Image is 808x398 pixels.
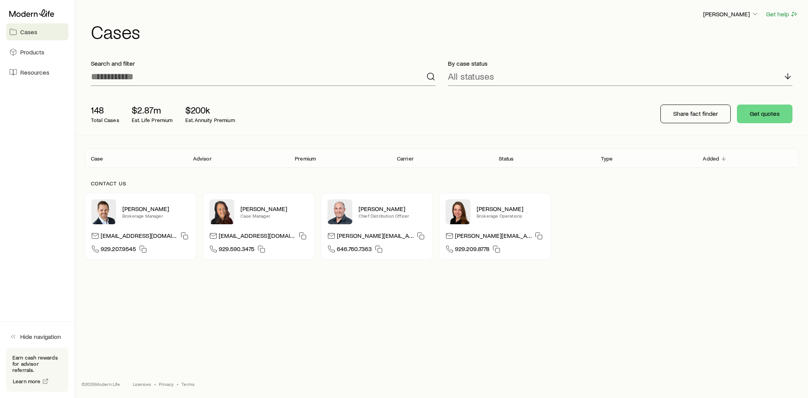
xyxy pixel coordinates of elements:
p: [PERSON_NAME] [359,205,426,213]
span: Products [20,48,44,56]
p: Premium [295,155,316,162]
p: [PERSON_NAME] [122,205,190,213]
span: • [154,381,156,387]
p: All statuses [448,71,494,82]
span: Learn more [13,379,41,384]
p: [PERSON_NAME][EMAIL_ADDRESS][DOMAIN_NAME] [455,232,532,242]
a: Products [6,44,68,61]
p: $200k [185,105,235,115]
a: Licenses [133,381,151,387]
span: • [177,381,178,387]
p: Added [703,155,719,162]
p: [PERSON_NAME] [703,10,759,18]
span: 929.209.8778 [455,245,489,255]
p: © 2025 Modern Life [82,381,120,387]
img: Nick Weiler [91,199,116,224]
p: 148 [91,105,119,115]
p: [PERSON_NAME] [240,205,308,213]
span: 646.760.7363 [337,245,372,255]
p: Carrier [397,155,414,162]
p: Brokerage Manager [122,213,190,219]
div: Earn cash rewards for advisor referrals.Learn more [6,348,68,392]
a: Cases [6,23,68,40]
p: Type [601,155,613,162]
p: Total Cases [91,117,119,123]
p: Case [91,155,103,162]
a: Privacy [159,381,174,387]
span: Cases [20,28,37,36]
p: Share fact finder [673,110,718,117]
p: Search and filter [91,59,435,67]
span: Resources [20,68,49,76]
p: Advisor [193,155,212,162]
p: Est. Annuity Premium [185,117,235,123]
p: Est. Life Premium [132,117,173,123]
a: Resources [6,64,68,81]
img: Abby McGuigan [209,199,234,224]
p: Chief Distribution Officer [359,213,426,219]
p: Contact us [91,180,792,187]
p: Case Manager [240,213,308,219]
p: By case status [448,59,792,67]
p: [EMAIL_ADDRESS][DOMAIN_NAME] [101,232,178,242]
img: Ellen Wall [446,199,470,224]
p: Brokerage Operations [477,213,544,219]
p: Earn cash rewards for advisor referrals. [12,354,62,373]
span: 929.207.9545 [101,245,136,255]
p: [PERSON_NAME] [477,205,544,213]
button: Get quotes [737,105,792,123]
button: Share fact finder [660,105,731,123]
button: Hide navigation [6,328,68,345]
span: Hide navigation [20,333,61,340]
div: Client cases [85,148,799,168]
a: Terms [181,381,195,387]
p: Status [499,155,514,162]
p: [EMAIL_ADDRESS][DOMAIN_NAME] [219,232,296,242]
span: 929.590.3475 [219,245,254,255]
button: [PERSON_NAME] [703,10,759,19]
p: [PERSON_NAME][EMAIL_ADDRESS][DOMAIN_NAME] [337,232,414,242]
button: Get help [766,10,799,19]
h1: Cases [91,22,799,41]
p: $2.87m [132,105,173,115]
img: Dan Pierson [327,199,352,224]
